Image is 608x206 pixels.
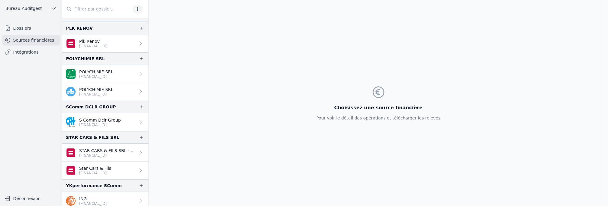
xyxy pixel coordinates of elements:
img: belfius.png [66,39,76,48]
div: STAR CARS & FILS SRL [66,134,119,141]
a: Intégrations [2,47,60,57]
input: Filtrer par dossier... [62,4,131,14]
a: Sources financières [2,35,60,46]
img: BANQUE_CPH_CPHBBE75XXX.png [66,117,76,127]
p: [FINANCIAL_ID] [79,44,107,49]
a: POLYCHIMIE SRL [FINANCIAL_ID] [62,65,148,83]
p: [FINANCIAL_ID] [79,153,135,158]
p: Plk Renov [79,38,107,44]
p: Star Cars & Fils [79,165,111,171]
a: S Comm Dclr Group [FINANCIAL_ID] [62,113,148,131]
p: STAR CARS & FILS SRL - [FINANCIAL_ID] (Archive) [79,148,135,154]
img: belfius.svg [66,148,76,157]
a: POLYCHIMIE SRL [FINANCIAL_ID] [62,83,148,101]
img: BNP_BE_BUSINESS_GEBABEBB.png [66,69,76,79]
p: [FINANCIAL_ID] [79,122,121,127]
p: [FINANCIAL_ID] [79,171,111,175]
span: Bureau Auditgest [5,5,42,11]
p: [FINANCIAL_ID] [79,92,113,97]
a: Plk Renov [FINANCIAL_ID] [62,34,148,52]
button: Déconnexion [2,194,60,203]
a: Dossiers [2,23,60,34]
img: ing.png [66,196,76,206]
p: Pour voir le détail des opérations et télécharger les relevés [316,115,440,121]
div: YKperformance SComm [66,182,122,189]
a: Star Cars & Fils [FINANCIAL_ID] [62,162,148,179]
div: POLYCHIMIE SRL [66,55,105,62]
p: POLYCHIMIE SRL [79,69,113,75]
div: PLK RENOV [66,25,93,32]
h3: Choisissez une source financière [316,104,440,111]
p: S Comm Dclr Group [79,117,121,123]
button: Bureau Auditgest [2,4,60,13]
p: [FINANCIAL_ID] [79,74,113,79]
div: SComm DCLR GROUP [66,103,116,110]
a: STAR CARS & FILS SRL - [FINANCIAL_ID] (Archive) [FINANCIAL_ID] [62,144,148,162]
p: POLYCHIMIE SRL [79,87,113,93]
p: [FINANCIAL_ID] [79,201,107,206]
p: ING [79,196,107,202]
img: belfius.png [66,166,76,175]
img: kbc.png [66,87,76,96]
